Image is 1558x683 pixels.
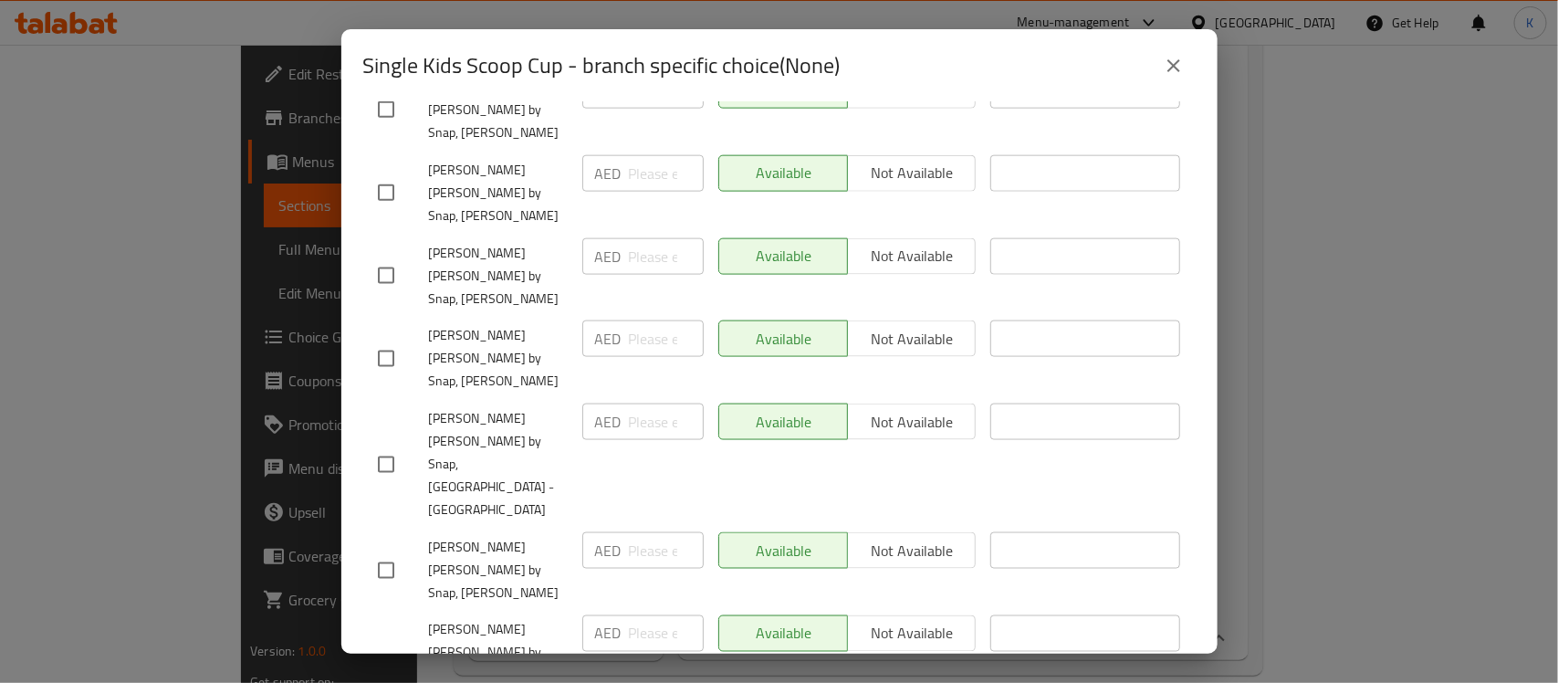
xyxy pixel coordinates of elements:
input: Please enter price [629,532,704,569]
input: Please enter price [629,238,704,275]
p: AED [595,328,622,350]
button: close [1152,44,1196,88]
span: [PERSON_NAME] [PERSON_NAME] by Snap, [PERSON_NAME] [429,159,568,227]
h2: Single Kids Scoop Cup - branch specific choice(None) [363,51,841,80]
p: AED [595,623,622,645]
input: Please enter price [629,615,704,652]
input: Please enter price [629,404,704,440]
input: Please enter price [629,155,704,192]
span: [PERSON_NAME] [PERSON_NAME] by Snap, [PERSON_NAME] [429,242,568,310]
p: AED [595,411,622,433]
span: [PERSON_NAME] [PERSON_NAME] by Snap, [PERSON_NAME] [429,76,568,144]
span: [PERSON_NAME] [PERSON_NAME] by Snap, [PERSON_NAME] [429,536,568,604]
p: AED [595,540,622,562]
span: [PERSON_NAME] [PERSON_NAME] by Snap, [GEOGRAPHIC_DATA] - [GEOGRAPHIC_DATA] [429,407,568,521]
input: Please enter price [629,320,704,357]
p: AED [595,163,622,184]
p: AED [595,246,622,268]
span: [PERSON_NAME] [PERSON_NAME] by Snap, [PERSON_NAME] [429,324,568,393]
